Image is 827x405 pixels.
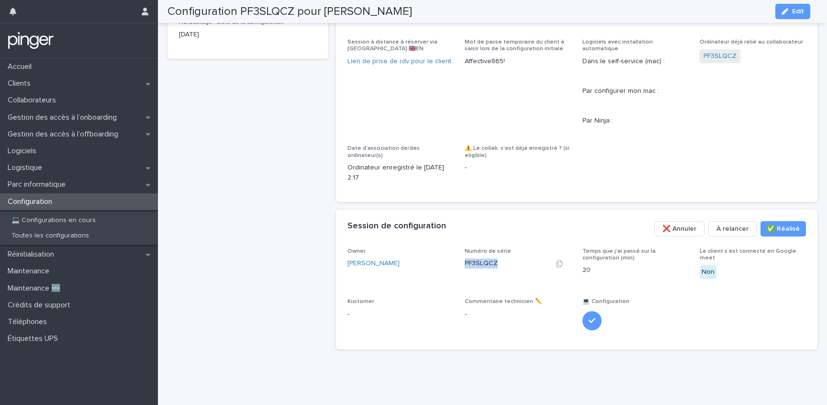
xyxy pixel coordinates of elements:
p: Crédits de support [4,301,78,310]
h2: Session de configuration [347,221,446,232]
img: mTgBEunGTSyRkCgitkcU [8,31,54,50]
span: ❌ Annuler [662,224,696,234]
span: Horodatage : Date de la configuration [179,20,284,25]
p: Maintenance 🆕 [4,284,68,293]
span: ✅​ Réalisé [767,224,800,234]
p: Maintenance [4,267,57,276]
h2: Configuration PF3SLQCZ pour [PERSON_NAME] [168,5,412,19]
p: - [347,309,454,319]
button: À relancer [708,221,757,236]
button: ✅​ Réalisé [760,221,806,236]
p: Ordinateur enregistré le [DATE] 2:17 [347,163,454,183]
span: Commentaire technicien ✏️ [465,299,542,304]
span: 💻 Configuration [582,299,629,304]
p: Collaborateurs [4,96,64,105]
p: - [465,163,571,173]
span: Ordinateur déjà relié au collaborateur [700,39,803,45]
span: Session à distance à réserver via [GEOGRAPHIC_DATA] 🇬🇧EN [347,39,437,52]
a: PF3SLQCZ [704,51,737,61]
p: Parc informatique [4,180,73,189]
p: Gestion des accès à l’offboarding [4,130,126,139]
span: ⚠️ Le collab. s'est déjà enregistré ? (si eligible) [465,146,570,158]
p: Dans le self-service (mac) : Par configurer mon mac : Par Ninja : [582,56,689,126]
p: [DATE] [179,30,317,40]
p: Logistique [4,163,50,172]
p: 💻 Configurations en cours [4,216,103,225]
span: Temps que j'ai passé sur la configuration (min) [582,248,656,261]
p: Logiciels [4,146,44,156]
button: ❌ Annuler [654,221,704,236]
div: Non [700,265,716,279]
p: Configuration [4,197,60,206]
a: [PERSON_NAME] [347,259,400,269]
p: Réinitialisation [4,250,62,259]
p: 20 [582,265,689,275]
span: À relancer [716,224,749,234]
p: Téléphones [4,317,55,326]
p: - [465,309,571,319]
span: Date d'association de/des ordinateur(s) [347,146,420,158]
p: Toutes les configurations [4,232,97,240]
button: Edit [775,4,810,19]
p: Étiquettes UPS [4,334,66,343]
span: Numéro de série [465,248,511,254]
span: Le client s’est connecté en Google meet [700,248,796,261]
span: Kustomer [347,299,374,304]
span: Owner [347,248,366,254]
p: Gestion des accès à l’onboarding [4,113,124,122]
span: Logiciels avec installation automatique [582,39,653,52]
span: Edit [792,8,804,15]
span: Mot de passe temporaire du client à saisir lors de la configuration initiale [465,39,564,52]
p: Affective865! [465,56,571,67]
a: Lien de prise de rdv pour le client [347,58,451,65]
p: Accueil [4,62,39,71]
p: Clients [4,79,38,88]
p: PF3SLQCZ [465,259,498,269]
